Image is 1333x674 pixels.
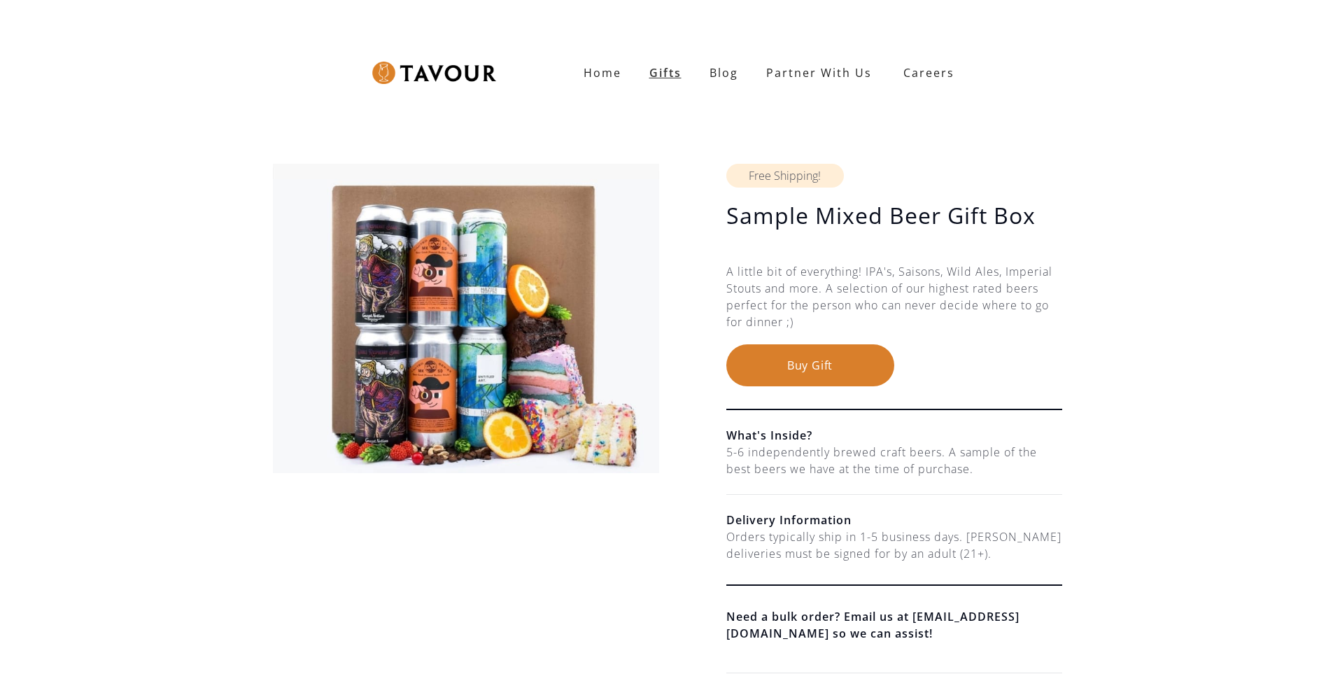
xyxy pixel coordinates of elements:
[886,53,965,92] a: Careers
[696,59,752,87] a: Blog
[726,263,1062,344] div: A little bit of everything! IPA's, Saisons, Wild Ales, Imperial Stouts and more. A selection of o...
[726,164,844,188] div: Free Shipping!
[903,59,954,87] strong: Careers
[726,344,894,386] button: Buy Gift
[726,202,1062,230] h1: Sample Mixed Beer Gift Box
[584,65,621,80] strong: Home
[635,59,696,87] a: Gifts
[726,608,1062,642] a: Need a bulk order? Email us at [EMAIL_ADDRESS][DOMAIN_NAME] so we can assist!
[570,59,635,87] a: Home
[726,444,1062,477] div: 5-6 independently brewed craft beers. A sample of the best beers we have at the time of purchase.
[726,528,1062,562] div: Orders typically ship in 1-5 business days. [PERSON_NAME] deliveries must be signed for by an adu...
[726,512,1062,528] h6: Delivery Information
[726,427,1062,444] h6: What's Inside?
[752,59,886,87] a: partner with us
